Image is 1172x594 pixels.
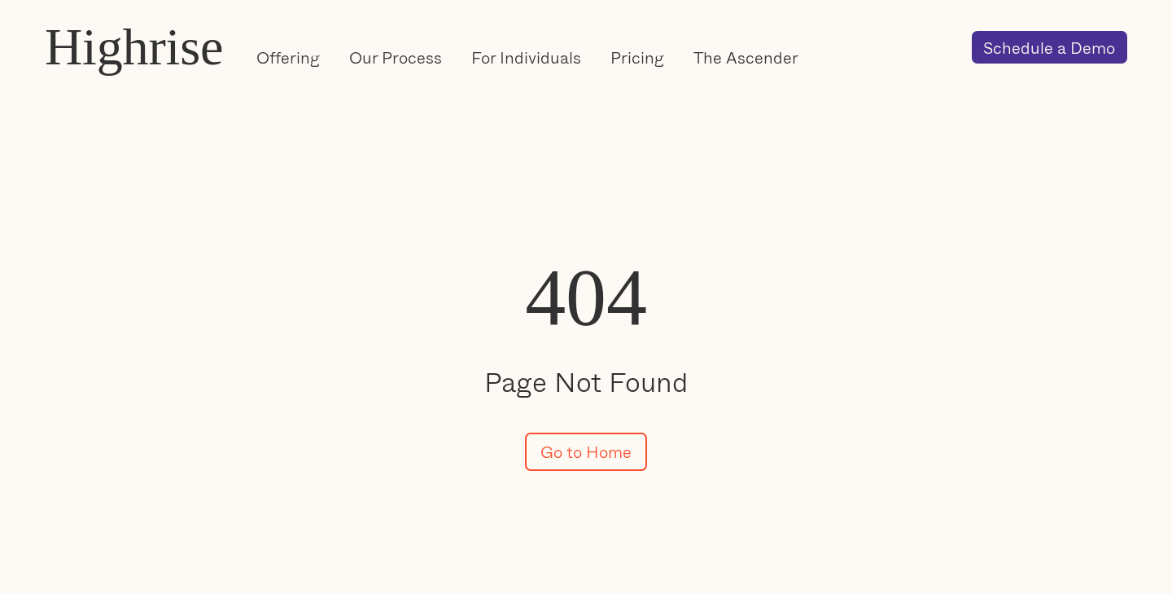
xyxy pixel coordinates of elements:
a: Offering [256,46,320,68]
a: Pricing [610,46,664,68]
a: For Individuals [471,46,581,68]
a: Go to Home [525,433,647,471]
h1: 404 [464,253,708,342]
a: Highrise [45,19,223,77]
a: Our Process [349,46,442,68]
a: The Ascender [693,46,798,68]
a: Schedule a Demo [972,31,1127,64]
h2: Page Not Found [464,366,708,398]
